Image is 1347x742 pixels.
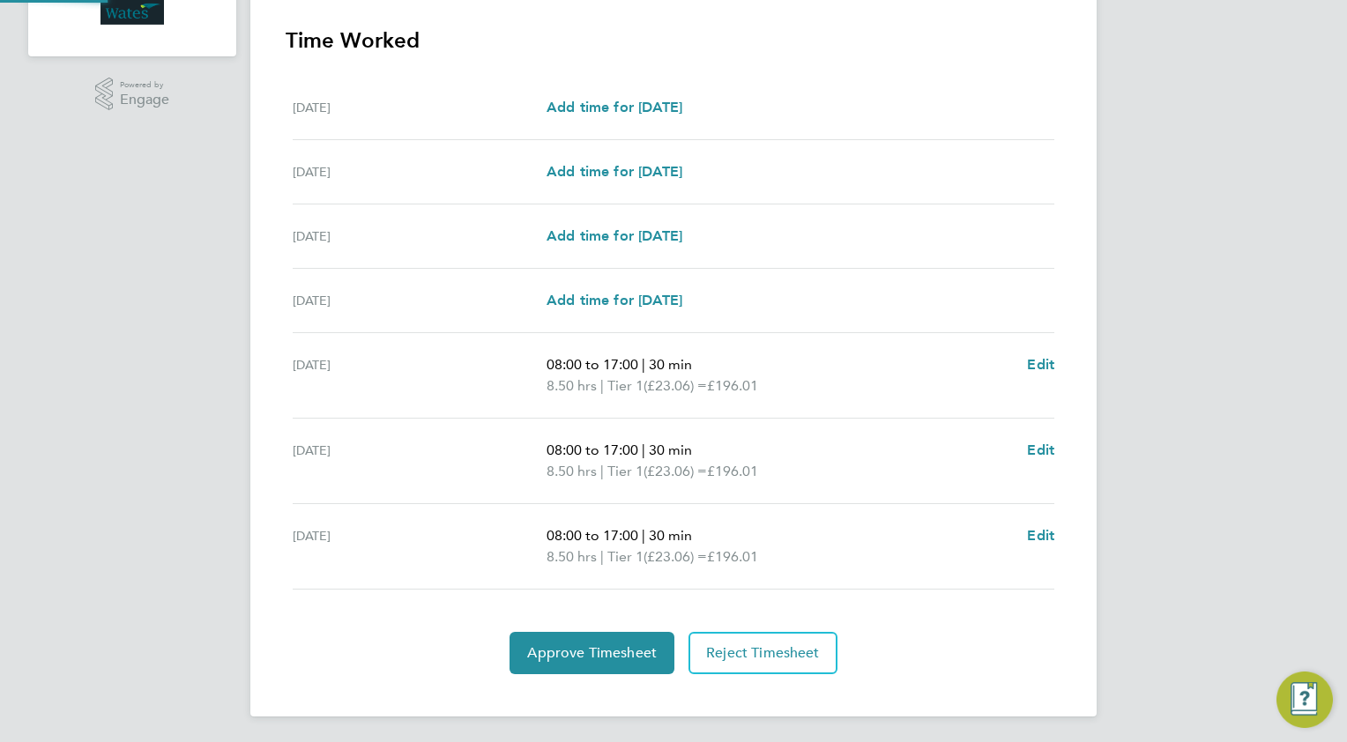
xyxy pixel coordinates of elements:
[547,97,682,118] a: Add time for [DATE]
[547,226,682,247] a: Add time for [DATE]
[607,461,644,482] span: Tier 1
[547,463,597,479] span: 8.50 hrs
[120,78,169,93] span: Powered by
[600,548,604,565] span: |
[293,97,547,118] div: [DATE]
[649,441,692,458] span: 30 min
[607,546,644,568] span: Tier 1
[547,527,638,544] span: 08:00 to 17:00
[120,93,169,108] span: Engage
[1027,356,1054,373] span: Edit
[1027,441,1054,458] span: Edit
[547,292,682,308] span: Add time for [DATE]
[547,163,682,180] span: Add time for [DATE]
[547,377,597,394] span: 8.50 hrs
[688,632,837,674] button: Reject Timesheet
[1027,525,1054,546] a: Edit
[707,463,758,479] span: £196.01
[707,548,758,565] span: £196.01
[600,377,604,394] span: |
[527,644,657,662] span: Approve Timesheet
[1276,672,1333,728] button: Engage Resource Center
[644,548,707,565] span: (£23.06) =
[649,527,692,544] span: 30 min
[1027,440,1054,461] a: Edit
[547,441,638,458] span: 08:00 to 17:00
[547,99,682,115] span: Add time for [DATE]
[293,525,547,568] div: [DATE]
[644,463,707,479] span: (£23.06) =
[293,354,547,397] div: [DATE]
[547,227,682,244] span: Add time for [DATE]
[547,290,682,311] a: Add time for [DATE]
[707,377,758,394] span: £196.01
[293,226,547,247] div: [DATE]
[547,161,682,182] a: Add time for [DATE]
[547,356,638,373] span: 08:00 to 17:00
[600,463,604,479] span: |
[293,161,547,182] div: [DATE]
[607,375,644,397] span: Tier 1
[1027,527,1054,544] span: Edit
[706,644,820,662] span: Reject Timesheet
[547,548,597,565] span: 8.50 hrs
[1027,354,1054,375] a: Edit
[510,632,674,674] button: Approve Timesheet
[286,26,1061,55] h3: Time Worked
[642,356,645,373] span: |
[293,290,547,311] div: [DATE]
[649,356,692,373] span: 30 min
[293,440,547,482] div: [DATE]
[95,78,170,111] a: Powered byEngage
[642,527,645,544] span: |
[644,377,707,394] span: (£23.06) =
[642,441,645,458] span: |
